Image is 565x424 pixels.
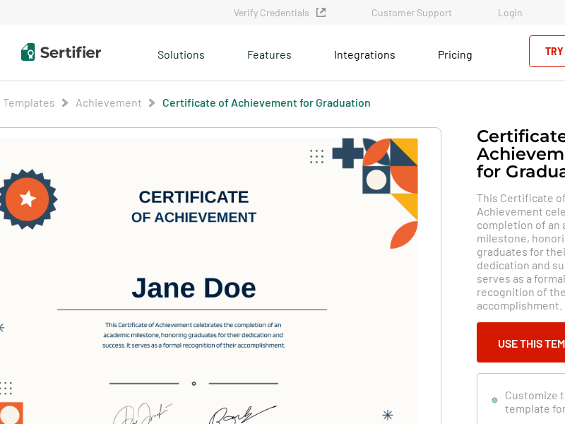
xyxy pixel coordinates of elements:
[371,6,452,18] a: Customer Support
[76,95,142,109] a: Achievement
[316,8,326,17] img: Verified
[234,6,326,18] a: Verify Credentials
[157,44,205,61] span: Solutions
[334,47,395,61] span: Integrations
[438,47,472,61] span: Pricing
[438,44,472,61] a: Pricing
[247,44,292,61] span: Features
[21,43,101,61] img: Sertifier | Digital Credentialing Platform
[334,44,395,61] a: Integrations
[162,95,371,109] a: Certificate of Achievement for Graduation
[498,6,523,18] a: Login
